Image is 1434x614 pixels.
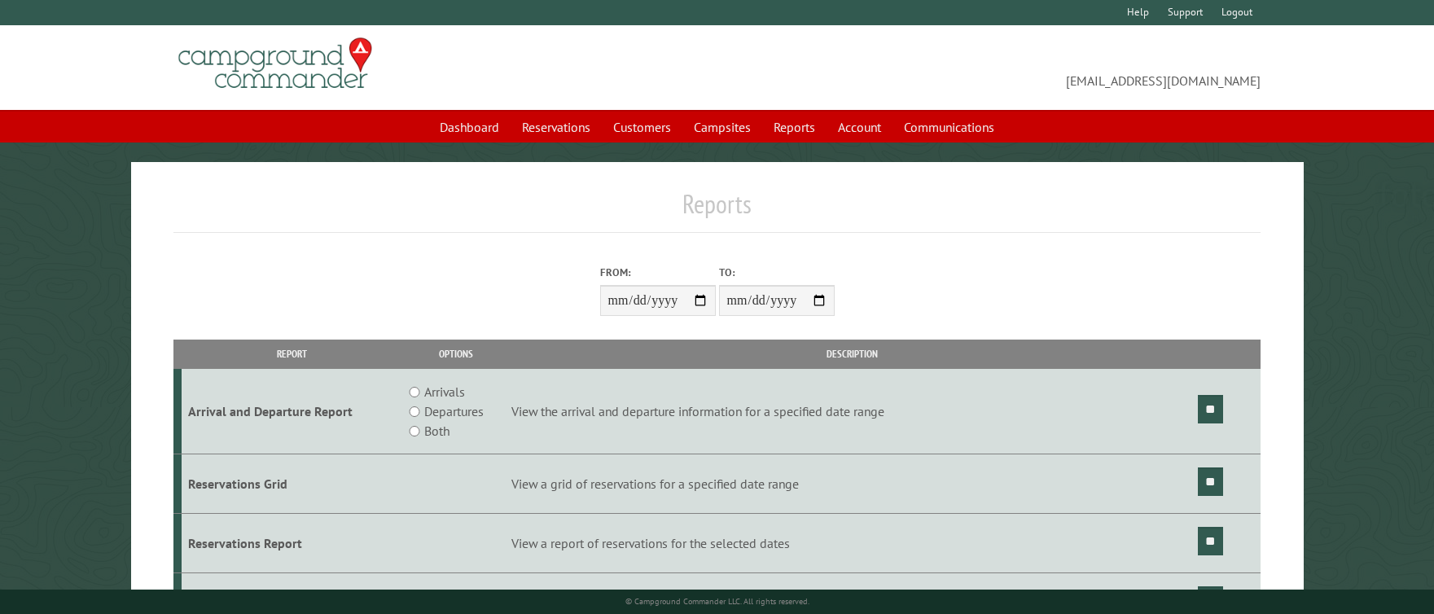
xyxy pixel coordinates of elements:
a: Customers [603,112,681,143]
a: Dashboard [430,112,509,143]
th: Report [182,340,402,368]
label: From: [600,265,716,280]
a: Campsites [684,112,761,143]
label: Departures [424,401,484,421]
label: To: [719,265,835,280]
img: Campground Commander [173,32,377,95]
td: View a report of reservations for the selected dates [509,513,1195,572]
a: Reservations [512,112,600,143]
a: Communications [894,112,1004,143]
label: Both [424,421,449,441]
label: Arrivals [424,382,465,401]
td: Arrival and Departure Report [182,369,402,454]
td: View a grid of reservations for a specified date range [509,454,1195,514]
h1: Reports [173,188,1260,233]
th: Description [509,340,1195,368]
small: © Campground Commander LLC. All rights reserved. [625,596,809,607]
td: Reservations Grid [182,454,402,514]
a: Reports [764,112,825,143]
span: [EMAIL_ADDRESS][DOMAIN_NAME] [717,45,1261,90]
td: View the arrival and departure information for a specified date range [509,369,1195,454]
a: Account [828,112,891,143]
th: Options [402,340,509,368]
td: Reservations Report [182,513,402,572]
